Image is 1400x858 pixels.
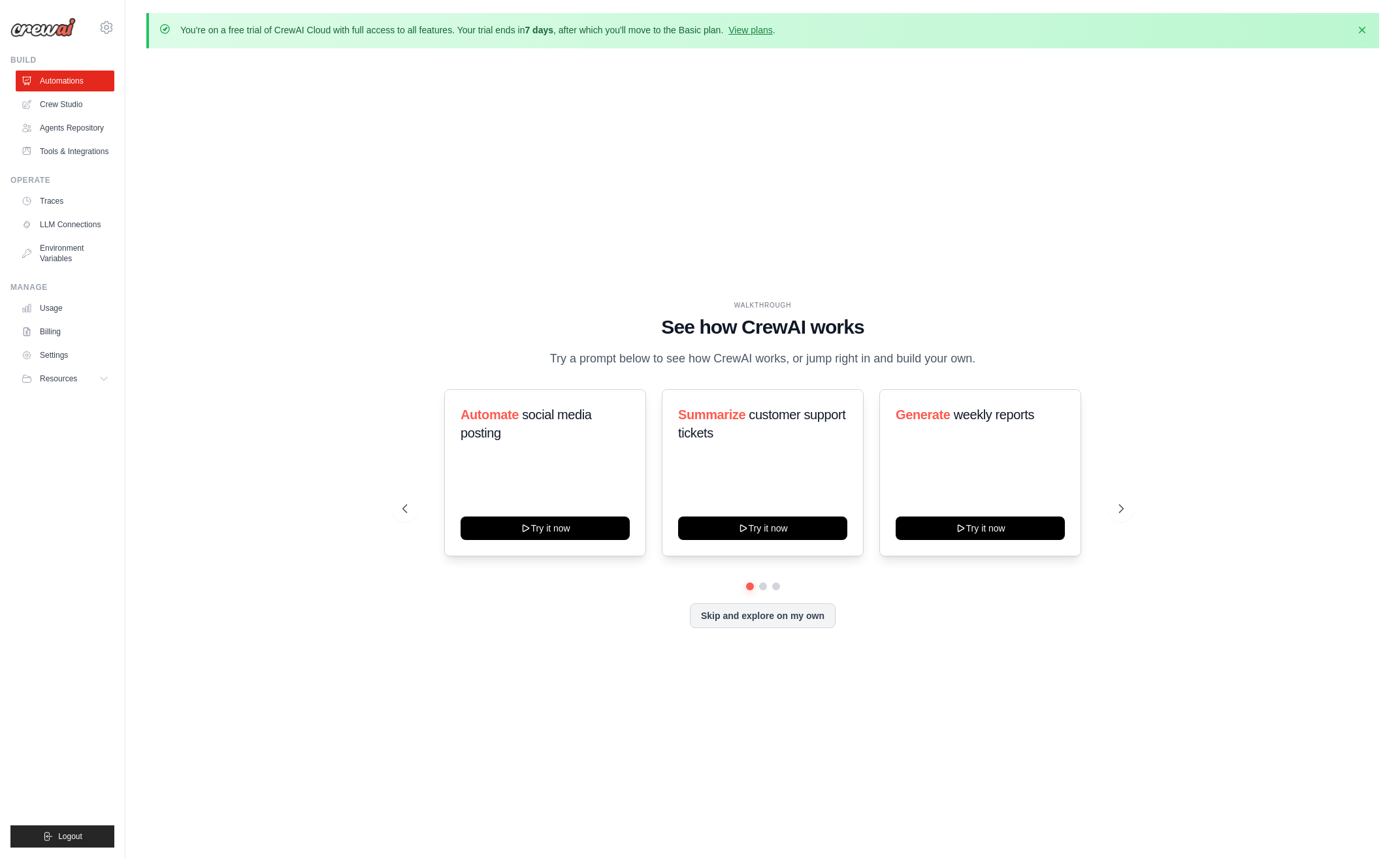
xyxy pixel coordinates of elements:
[10,175,114,185] div: Operate
[10,282,114,293] div: Manage
[16,214,114,235] a: LLM Connections
[896,516,1065,540] button: Try it now
[40,373,77,384] span: Resources
[16,118,114,138] a: Agents Repository
[16,238,114,269] a: Environment Variables
[10,18,76,37] img: Logo
[525,25,553,35] strong: 7 days
[461,407,519,422] span: Automate
[10,55,114,65] div: Build
[678,516,847,540] button: Try it now
[728,25,772,35] a: View plans
[16,298,114,319] a: Usage
[896,407,951,422] span: Generate
[16,71,114,91] a: Automations
[16,141,114,162] a: Tools & Integrations
[678,407,845,440] span: customer support tickets
[461,516,630,540] button: Try it now
[544,349,983,368] p: Try a prompt below to see how CrewAI works, or jump right in and build your own.
[16,321,114,342] a: Billing
[678,407,745,422] span: Summarize
[16,368,114,389] button: Resources
[690,603,836,628] button: Skip and explore on my own
[16,191,114,212] a: Traces
[58,831,82,842] span: Logout
[402,315,1124,339] h1: See how CrewAI works
[461,407,592,440] span: social media posting
[402,300,1124,310] div: WALKTHROUGH
[16,94,114,115] a: Crew Studio
[180,24,775,37] p: You're on a free trial of CrewAI Cloud with full access to all features. Your trial ends in , aft...
[16,345,114,366] a: Settings
[954,407,1034,422] span: weekly reports
[10,825,114,848] button: Logout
